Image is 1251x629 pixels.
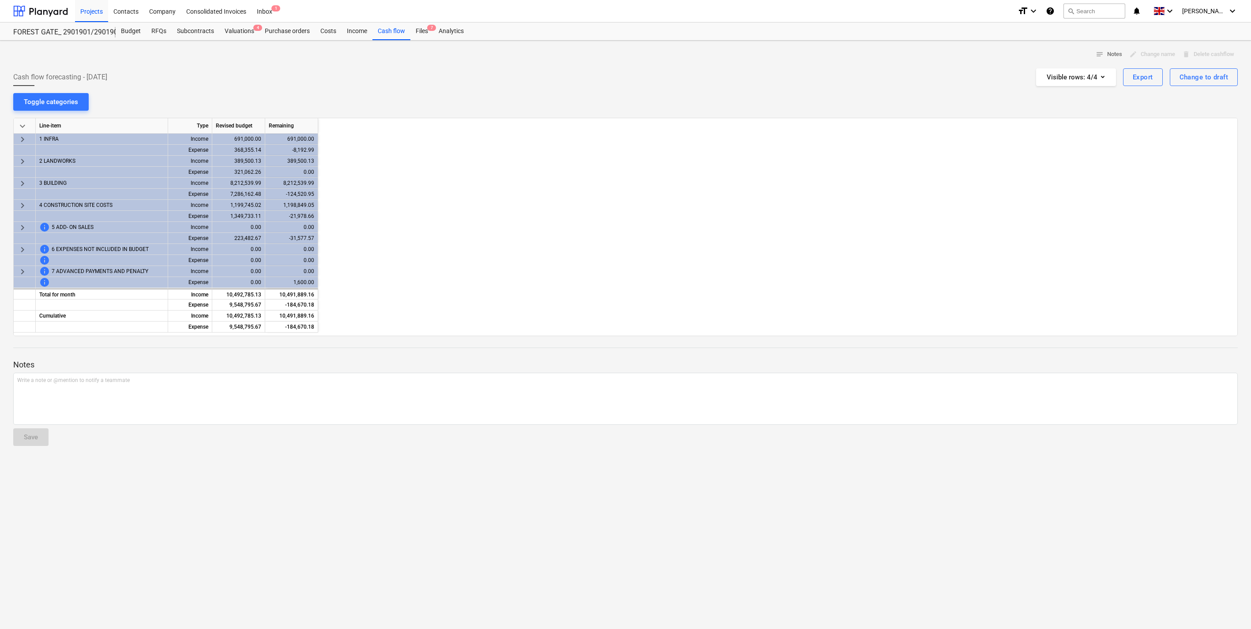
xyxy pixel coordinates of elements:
a: Costs [315,22,342,40]
div: 8,212,539.99 [265,178,318,189]
div: Cash flow [372,22,410,40]
div: Income [168,156,212,167]
iframe: Chat Widget [1207,587,1251,629]
div: 1,600.00 [265,277,318,288]
div: 1,349,733.11 [212,211,265,222]
div: Expense [168,211,212,222]
span: notes [1096,50,1104,58]
button: Search [1063,4,1125,19]
div: Expense [168,189,212,200]
div: 1,198,849.05 [265,200,318,211]
div: 223,482.67 [212,233,265,244]
a: Analytics [433,22,469,40]
span: This line-item cannot be forecasted before price for client is updated. To change this, contact y... [39,244,50,255]
div: -184,670.18 [265,322,318,333]
div: Type [168,118,212,134]
a: Subcontracts [172,22,219,40]
div: FOREST GATE_ 2901901/2901902/2901903 [13,28,105,37]
span: 6 EXPENSES NOT INCLUDED IN BUDGET [52,244,149,255]
div: Revised budget [212,118,265,134]
div: Income [168,178,212,189]
div: Expense [168,255,212,266]
div: 10,491,889.16 [265,311,318,322]
div: 8,212,539.99 [212,178,265,189]
div: 0.00 [212,277,265,288]
button: Notes [1092,48,1126,61]
div: Line-item [36,118,168,134]
i: format_size [1018,6,1028,16]
div: 321,062.26 [212,167,265,178]
div: 10,491,889.16 [265,288,318,300]
div: 0.00 [265,255,318,266]
div: Income [168,222,212,233]
span: keyboard_arrow_right [17,178,28,189]
span: This line-item cannot be forecasted before revised budget is updated [39,277,50,288]
div: Income [168,288,212,300]
span: This line-item cannot be forecasted before price for client is updated. To change this, contact y... [39,266,50,277]
i: keyboard_arrow_down [1227,6,1238,16]
span: keyboard_arrow_right [17,134,28,145]
div: Income [168,200,212,211]
a: Budget [116,22,146,40]
span: 1 INFRA [39,134,59,145]
i: notifications [1132,6,1141,16]
div: Purchase orders [259,22,315,40]
div: 0.00 [212,255,265,266]
span: 5 ADD- ON SALES [52,222,94,233]
div: Valuations [219,22,259,40]
div: Change to draft [1180,71,1228,83]
div: Income [168,311,212,322]
span: keyboard_arrow_right [17,200,28,211]
i: Knowledge base [1046,6,1055,16]
div: Visible rows : 4/4 [1047,71,1105,83]
span: 3 BUILDING [39,178,67,189]
span: This line-item cannot be forecasted before price for client is updated. To change this, contact y... [39,222,50,232]
span: 4 CONSTRUCTION SITE COSTS [39,200,113,211]
div: Cumulative [36,311,168,322]
span: keyboard_arrow_right [17,222,28,233]
div: 691,000.00 [212,134,265,145]
button: Export [1123,68,1163,86]
div: Toggle categories [24,96,78,108]
span: [PERSON_NAME] [1182,7,1226,15]
a: Files7 [410,22,433,40]
div: 10,492,785.13 [212,288,265,300]
span: keyboard_arrow_right [17,244,28,255]
span: 4 [253,25,262,31]
div: 7,286,162.48 [212,189,265,200]
div: Expense [168,277,212,288]
div: Expense [168,145,212,156]
p: Notes [13,359,1238,370]
div: 0.00 [212,244,265,255]
div: Total for month [36,288,168,300]
div: Files [410,22,433,40]
div: Income [168,134,212,145]
div: 0.00 [265,266,318,277]
span: This line-item cannot be forecasted before revised budget is updated [39,255,50,266]
span: 2 LANDWORKS [39,156,75,167]
span: 7 ADVANCED PAYMENTS AND PENALTY [52,266,148,277]
div: Remaining [265,118,318,134]
div: 389,500.13 [265,156,318,167]
span: keyboard_arrow_right [17,266,28,277]
span: keyboard_arrow_down [17,121,28,131]
div: 0.00 [265,244,318,255]
div: 9,548,795.67 [212,300,265,311]
div: -21,978.66 [265,211,318,222]
div: 0.00 [212,222,265,233]
div: -124,520.95 [265,189,318,200]
div: -184,670.18 [265,300,318,311]
div: 368,355.14 [212,145,265,156]
a: RFQs [146,22,172,40]
div: 0.00 [265,222,318,233]
button: Change to draft [1170,68,1238,86]
div: Income [168,244,212,255]
div: 0.00 [212,266,265,277]
div: Income [342,22,372,40]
